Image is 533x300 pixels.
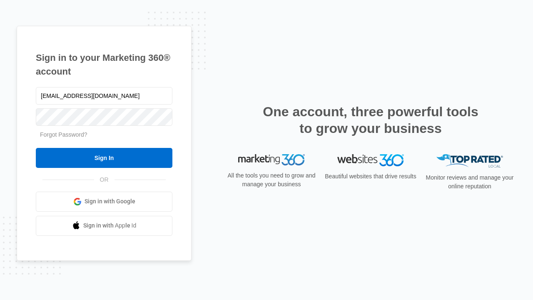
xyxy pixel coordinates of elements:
[36,216,172,236] a: Sign in with Apple Id
[324,172,417,181] p: Beautiful websites that drive results
[85,197,135,206] span: Sign in with Google
[36,87,172,105] input: Email
[36,192,172,212] a: Sign in with Google
[83,221,137,230] span: Sign in with Apple Id
[260,103,481,137] h2: One account, three powerful tools to grow your business
[40,131,87,138] a: Forgot Password?
[225,171,318,189] p: All the tools you need to grow and manage your business
[423,173,516,191] p: Monitor reviews and manage your online reputation
[36,51,172,78] h1: Sign in to your Marketing 360® account
[94,175,115,184] span: OR
[238,154,305,166] img: Marketing 360
[36,148,172,168] input: Sign In
[337,154,404,166] img: Websites 360
[436,154,503,168] img: Top Rated Local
